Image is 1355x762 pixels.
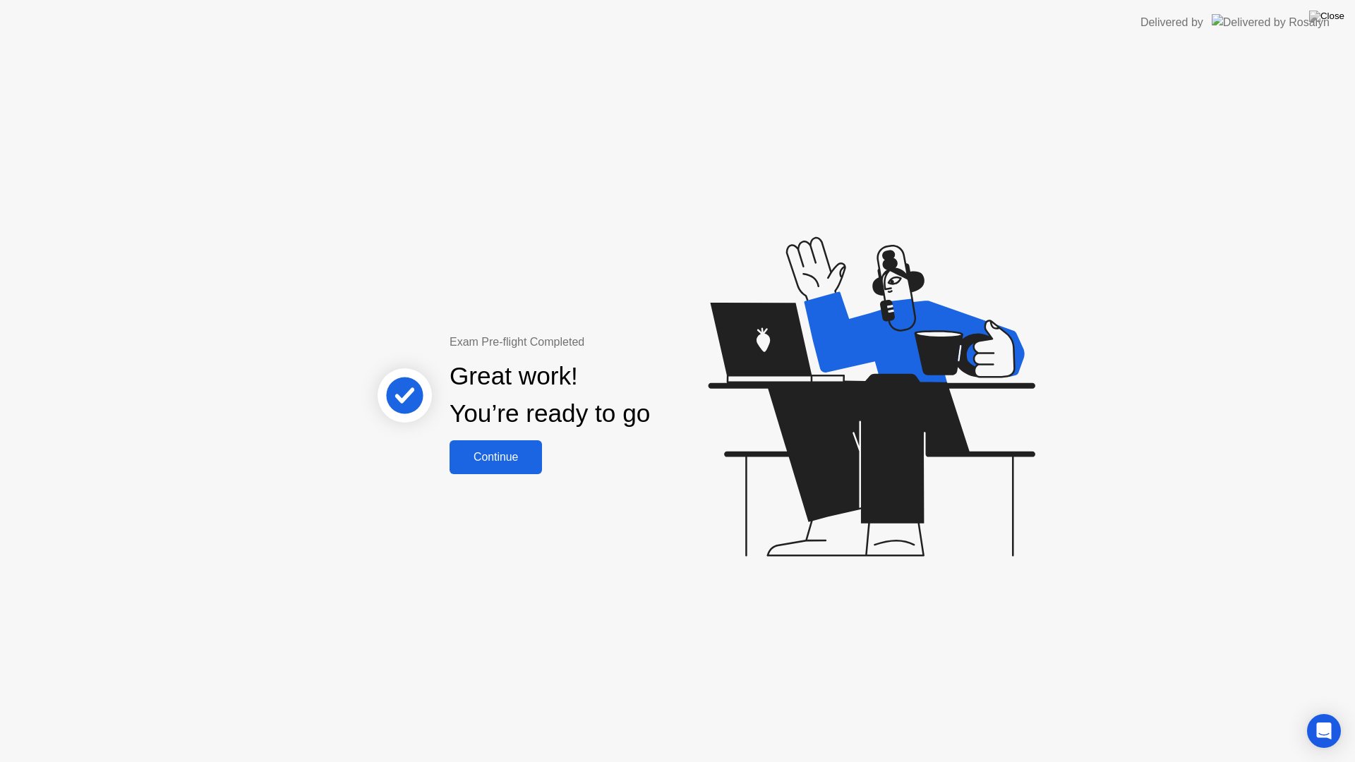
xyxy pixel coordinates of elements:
div: Great work! You’re ready to go [450,358,650,433]
div: Continue [454,451,538,464]
div: Open Intercom Messenger [1307,714,1341,748]
img: Close [1309,11,1344,22]
img: Delivered by Rosalyn [1212,14,1330,30]
button: Continue [450,440,542,474]
div: Delivered by [1140,14,1203,31]
div: Exam Pre-flight Completed [450,334,741,351]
